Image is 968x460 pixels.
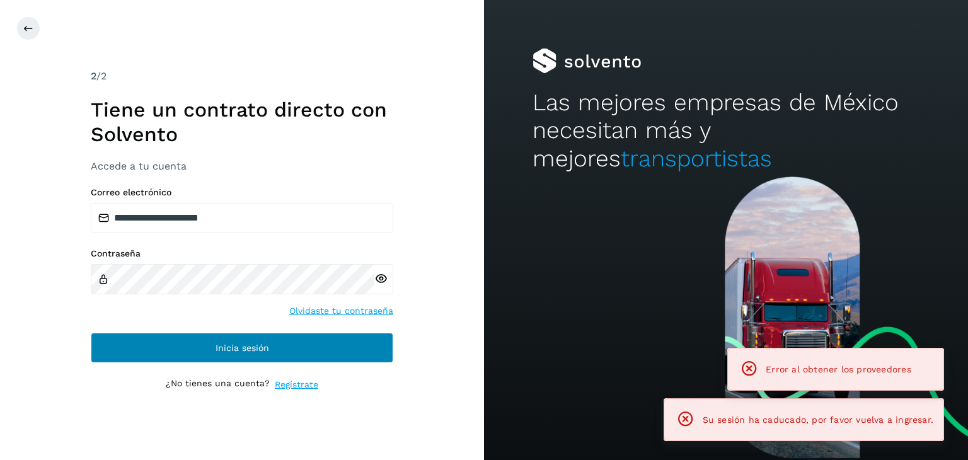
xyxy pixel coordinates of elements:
a: Olvidaste tu contraseña [289,304,393,318]
label: Contraseña [91,248,393,259]
h3: Accede a tu cuenta [91,160,393,172]
span: Inicia sesión [216,343,269,352]
h2: Las mejores empresas de México necesitan más y mejores [533,89,919,173]
span: 2 [91,70,96,82]
span: Su sesión ha caducado, por favor vuelva a ingresar. [703,415,933,425]
button: Inicia sesión [91,333,393,363]
label: Correo electrónico [91,187,393,198]
span: transportistas [621,145,772,172]
h1: Tiene un contrato directo con Solvento [91,98,393,146]
p: ¿No tienes una cuenta? [166,378,270,391]
div: /2 [91,69,393,84]
span: Error al obtener los proveedores [766,364,911,374]
a: Regístrate [275,378,318,391]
